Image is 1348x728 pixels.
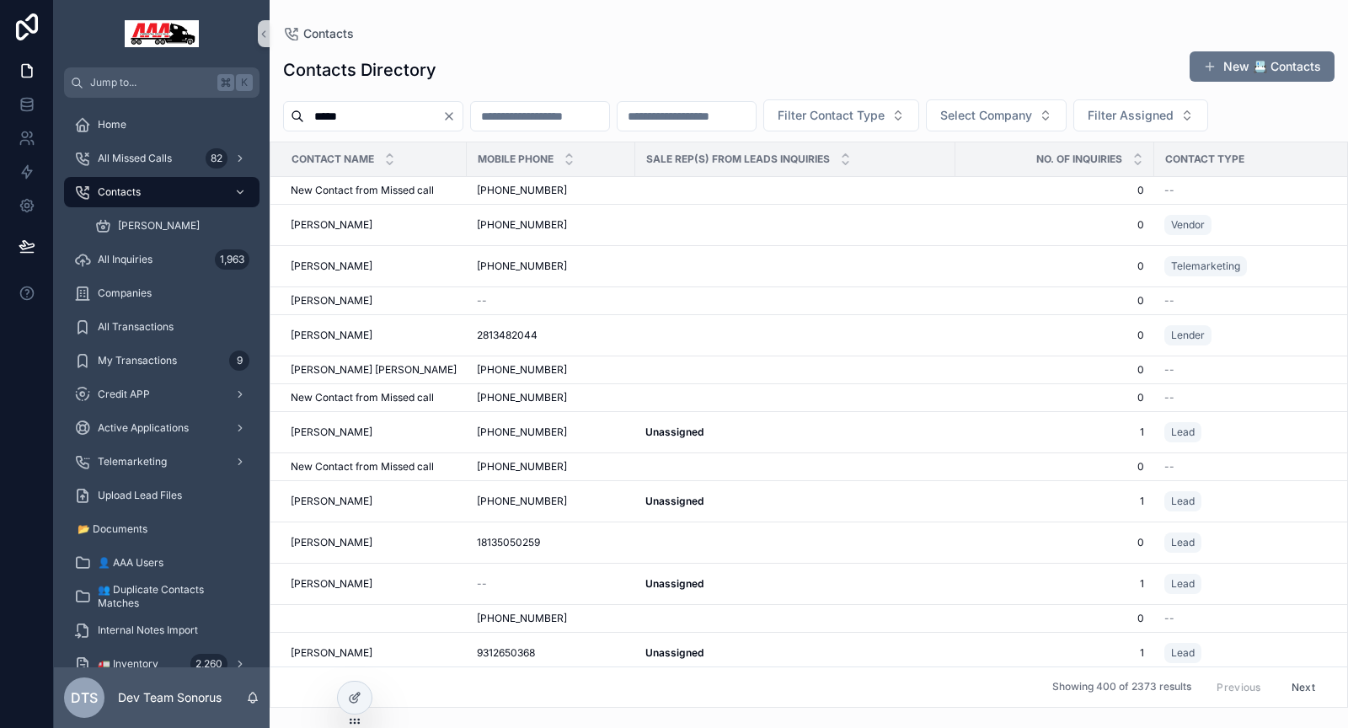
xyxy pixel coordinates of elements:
span: Contacts [303,25,354,42]
span: [PERSON_NAME] [291,536,372,549]
a: [PHONE_NUMBER] [477,218,625,232]
a: Vendor [1164,215,1212,235]
button: Select Button [926,99,1067,131]
span: 📂 Documents [78,522,147,536]
button: Clear [442,110,463,123]
span: Contact Type [1165,153,1244,166]
a: Active Applications [64,413,259,443]
a: 0 [966,218,1144,232]
div: 1,963 [215,249,249,270]
a: Lender [1164,322,1339,349]
a: 📂 Documents [64,514,259,544]
span: [PERSON_NAME] [291,577,372,591]
span: [PERSON_NAME] [291,646,372,660]
a: Unassigned [645,646,945,660]
a: -- [477,577,625,591]
span: [PHONE_NUMBER] [477,184,567,197]
a: 1 [966,577,1144,591]
a: All Missed Calls82 [64,143,259,174]
span: New Contact from Missed call [291,460,434,474]
div: 2,260 [190,654,227,674]
span: Lead [1171,426,1195,439]
span: New Contact from Missed call [291,391,434,404]
a: 🚛 Inventory2,260 [64,649,259,679]
span: Internal Notes Import [98,624,198,637]
span: [PHONE_NUMBER] [477,612,567,625]
a: Lender [1164,325,1212,345]
a: -- [1164,612,1339,625]
a: 0 [966,363,1144,377]
a: 0 [966,612,1144,625]
button: Next [1280,674,1327,700]
a: New Contact from Missed call [291,391,457,404]
a: [PERSON_NAME] [291,536,457,549]
div: scrollable content [54,98,270,667]
a: New 📇 Contacts [1190,51,1335,82]
a: [PERSON_NAME] [291,329,457,342]
span: [PERSON_NAME] [291,329,372,342]
a: Lead [1164,529,1339,556]
a: Companies [64,278,259,308]
span: 0 [966,294,1144,308]
span: -- [477,577,487,591]
span: Telemarketing [98,455,167,468]
span: [PHONE_NUMBER] [477,391,567,404]
p: Dev Team Sonorus [118,689,222,706]
span: Telemarketing [1171,260,1240,273]
span: Upload Lead Files [98,489,182,502]
a: Lead [1164,643,1201,663]
strong: Unassigned [645,646,703,659]
a: New Contact from Missed call [291,460,457,474]
a: Lead [1164,574,1201,594]
a: [PHONE_NUMBER] [477,363,625,377]
a: Home [64,110,259,140]
span: 0 [966,536,1144,549]
span: All Inquiries [98,253,152,266]
a: 1 [966,426,1144,439]
a: Contacts [283,25,354,42]
span: Lead [1171,495,1195,508]
div: 9 [229,351,249,371]
a: [PERSON_NAME] [84,211,259,241]
a: [PERSON_NAME] [291,260,457,273]
a: -- [1164,363,1339,377]
a: 18135050259 [477,536,625,549]
a: [PHONE_NUMBER] [477,260,625,273]
span: [PHONE_NUMBER] [477,495,567,508]
span: [PERSON_NAME] [291,294,372,308]
span: [PHONE_NUMBER] [477,426,567,439]
span: Active Applications [98,421,189,435]
a: All Transactions [64,312,259,342]
a: [PERSON_NAME] [291,426,457,439]
span: Lead [1171,646,1195,660]
a: 1 [966,495,1144,508]
a: 👥 Duplicate Contacts Matches [64,581,259,612]
a: [PHONE_NUMBER] [477,612,625,625]
a: -- [1164,391,1339,404]
span: -- [1164,612,1174,625]
a: [PERSON_NAME] [291,218,457,232]
div: 82 [206,148,227,169]
a: -- [1164,294,1339,308]
span: No. of Inquiries [1036,153,1122,166]
span: Mobile Phone [478,153,554,166]
a: Lead [1164,422,1201,442]
span: Vendor [1171,218,1205,232]
a: [PERSON_NAME] [291,646,457,660]
a: Lead [1164,419,1339,446]
a: All Inquiries1,963 [64,244,259,275]
a: Unassigned [645,426,945,439]
span: Select Company [940,107,1032,124]
a: 1 [966,646,1144,660]
span: Filter Assigned [1088,107,1174,124]
strong: Unassigned [645,577,703,590]
span: [PERSON_NAME] [PERSON_NAME] [291,363,457,377]
span: Credit APP [98,388,150,401]
a: Vendor [1164,211,1339,238]
a: [PHONE_NUMBER] [477,495,625,508]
